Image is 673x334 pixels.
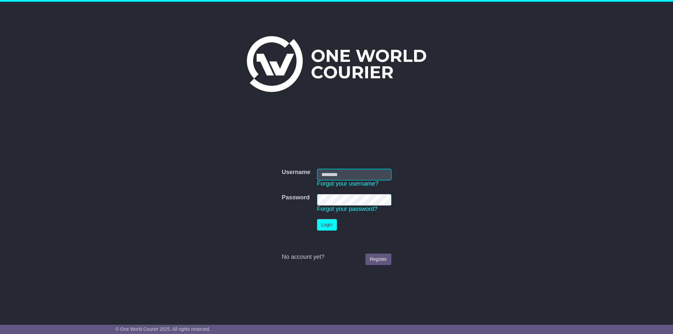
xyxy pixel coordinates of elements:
[115,326,210,332] span: © One World Courier 2025. All rights reserved.
[282,169,310,176] label: Username
[365,254,391,265] a: Register
[317,206,378,212] a: Forgot your password?
[282,194,310,201] label: Password
[247,36,426,92] img: One World
[317,180,379,187] a: Forgot your username?
[282,254,391,261] div: No account yet?
[317,219,337,231] button: Login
